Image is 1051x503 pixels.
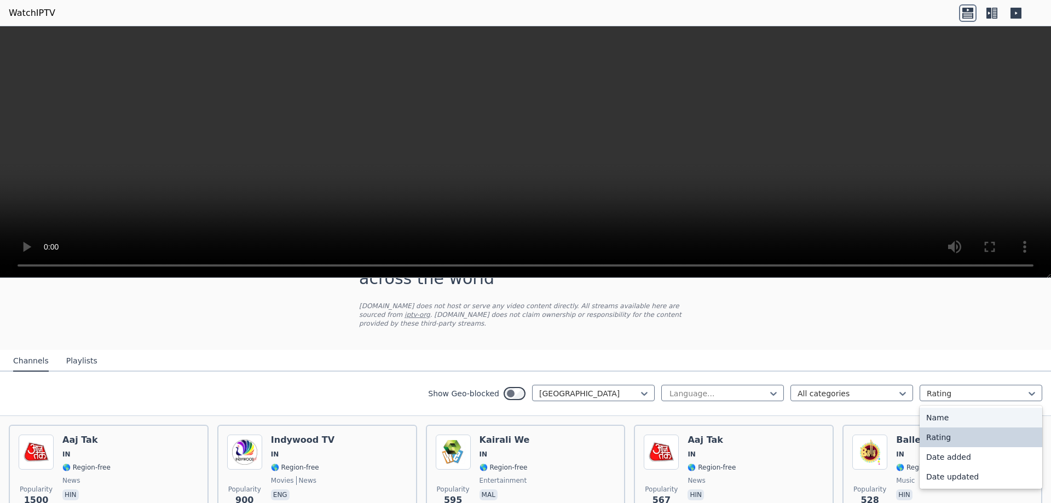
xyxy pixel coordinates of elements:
[437,485,470,494] span: Popularity
[296,476,316,485] span: news
[436,435,471,470] img: Kairali We
[688,489,704,500] p: hin
[405,311,430,319] a: iptv-org
[62,489,79,500] p: hin
[896,435,948,446] h6: Balle Balle
[688,450,696,459] span: IN
[852,435,887,470] img: Balle Balle
[359,302,692,328] p: [DOMAIN_NAME] does not host or serve any video content directly. All streams available here are s...
[13,351,49,372] button: Channels
[62,450,71,459] span: IN
[271,450,279,459] span: IN
[480,450,488,459] span: IN
[271,489,290,500] p: eng
[896,489,913,500] p: hin
[480,435,530,446] h6: Kairali We
[271,463,319,472] span: 🌎 Region-free
[920,408,1042,427] div: Name
[480,489,498,500] p: mal
[227,435,262,470] img: Indywood TV
[853,485,886,494] span: Popularity
[920,467,1042,487] div: Date updated
[66,351,97,372] button: Playlists
[896,463,944,472] span: 🌎 Region-free
[428,388,499,399] label: Show Geo-blocked
[271,476,294,485] span: movies
[480,476,527,485] span: entertainment
[20,485,53,494] span: Popularity
[644,435,679,470] img: Aaj Tak
[645,485,678,494] span: Popularity
[271,435,334,446] h6: Indywood TV
[62,476,80,485] span: news
[9,7,55,20] a: WatchIPTV
[688,476,705,485] span: news
[688,435,736,446] h6: Aaj Tak
[228,485,261,494] span: Popularity
[480,463,528,472] span: 🌎 Region-free
[896,450,904,459] span: IN
[62,463,111,472] span: 🌎 Region-free
[920,447,1042,467] div: Date added
[19,435,54,470] img: Aaj Tak
[896,476,915,485] span: music
[688,463,736,472] span: 🌎 Region-free
[920,427,1042,447] div: Rating
[62,435,111,446] h6: Aaj Tak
